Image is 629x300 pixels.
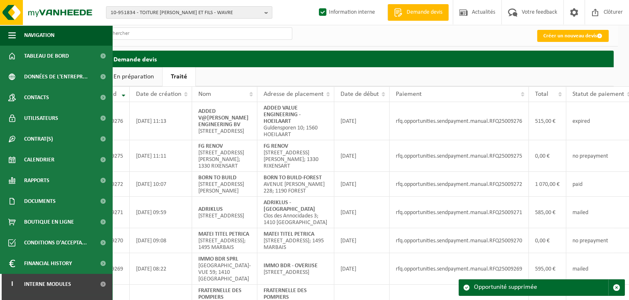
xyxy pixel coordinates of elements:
[192,140,257,172] td: [STREET_ADDRESS][PERSON_NAME]; 1330 RIXENSART
[390,228,529,253] td: rfq.opportunities.sendpayment.manual.RFQ25009270
[257,140,334,172] td: [STREET_ADDRESS][PERSON_NAME]; 1330 RIXENSART
[257,172,334,197] td: AVENUE [PERSON_NAME] 228; 1190 FOREST
[572,181,582,188] span: paid
[340,91,379,98] span: Date de début
[130,228,192,253] td: [DATE] 09:08
[136,91,181,98] span: Date de création
[334,172,390,197] td: [DATE]
[198,206,223,212] strong: ADRIKLUS
[24,170,49,191] span: Rapports
[334,253,390,285] td: [DATE]
[572,238,608,244] span: no prepayment
[130,253,192,285] td: [DATE] 08:22
[105,172,130,197] td: 9272
[264,200,315,212] strong: ADRIKLUS - [GEOGRAPHIC_DATA]
[390,102,529,140] td: rfq.opportunities.sendpayment.manual.RFQ25009276
[572,266,588,272] span: mailed
[317,6,375,19] label: Information interne
[24,191,56,212] span: Documents
[257,197,334,228] td: Clos des Annocidades 3; 1410 [GEOGRAPHIC_DATA]
[529,228,566,253] td: 0,00 €
[529,172,566,197] td: 1 070,00 €
[257,253,334,285] td: [STREET_ADDRESS]
[105,51,614,67] h2: Demande devis
[198,175,237,181] strong: BORN TO BUILD
[8,274,16,295] span: I
[105,67,162,86] a: En préparation
[572,118,590,124] span: expired
[390,172,529,197] td: rfq.opportunities.sendpayment.manual.RFQ25009272
[106,6,272,19] button: 10-951834 - TOITURE [PERSON_NAME] ET FILS - WAVRE
[537,30,609,42] a: Créer un nouveau devis
[264,175,322,181] strong: BORN TO BUILD-FOREST
[24,212,74,232] span: Boutique en ligne
[24,149,54,170] span: Calendrier
[198,91,211,98] span: Nom
[257,102,334,140] td: Guldensporen 10; 1560 HOEILAART
[111,91,116,98] span: Id
[264,231,314,237] strong: MATEI TITEL PETRICA
[24,129,53,149] span: Contrat(s)
[111,7,261,19] span: 10-951834 - TOITURE [PERSON_NAME] ET FILS - WAVRE
[24,25,54,46] span: Navigation
[105,27,292,40] input: Chercher
[105,253,130,285] td: 9269
[334,102,390,140] td: [DATE]
[198,108,249,128] strong: ADDED V@[PERSON_NAME] ENGINEERING BV
[264,105,301,124] strong: ADDED VALUE ENGINEERING - HOEILAART
[24,46,69,66] span: Tableau de bord
[24,87,49,108] span: Contacts
[198,231,249,237] strong: MATEI TITEL PETRICA
[105,140,130,172] td: 9275
[572,210,588,216] span: mailed
[529,140,566,172] td: 0,00 €
[387,4,449,21] a: Demande devis
[529,197,566,228] td: 585,00 €
[163,67,195,86] a: Traité
[390,197,529,228] td: rfq.opportunities.sendpayment.manual.RFQ25009271
[198,143,223,149] strong: FG RENOV
[105,228,130,253] td: 9270
[130,172,192,197] td: [DATE] 10:07
[529,102,566,140] td: 515,00 €
[396,91,422,98] span: Paiement
[572,91,624,98] span: Statut de paiement
[130,197,192,228] td: [DATE] 09:59
[390,253,529,285] td: rfq.opportunities.sendpayment.manual.RFQ25009269
[105,102,130,140] td: 9276
[257,228,334,253] td: [STREET_ADDRESS]; 1495 MARBAIS
[192,197,257,228] td: [STREET_ADDRESS]
[334,140,390,172] td: [DATE]
[264,263,318,269] strong: IMMO BDR - OVERIJSE
[24,253,72,274] span: Financial History
[24,66,88,87] span: Données de l'entrepr...
[529,253,566,285] td: 595,00 €
[130,140,192,172] td: [DATE] 11:11
[24,232,87,253] span: Conditions d'accepta...
[24,108,58,129] span: Utilisateurs
[390,140,529,172] td: rfq.opportunities.sendpayment.manual.RFQ25009275
[105,197,130,228] td: 9271
[334,197,390,228] td: [DATE]
[535,91,548,98] span: Total
[192,102,257,140] td: [STREET_ADDRESS]
[198,256,238,262] strong: IMMO BDR SPRL
[405,8,444,17] span: Demande devis
[572,153,608,159] span: no prepayment
[192,253,257,285] td: [GEOGRAPHIC_DATA]-VUE 59; 1410 [GEOGRAPHIC_DATA]
[130,102,192,140] td: [DATE] 11:13
[474,280,608,295] div: Opportunité supprimée
[334,228,390,253] td: [DATE]
[264,91,323,98] span: Adresse de placement
[264,143,288,149] strong: FG RENOV
[24,274,71,295] span: Interne modules
[192,172,257,197] td: [STREET_ADDRESS][PERSON_NAME]
[192,228,257,253] td: [STREET_ADDRESS]; 1495 MARBAIS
